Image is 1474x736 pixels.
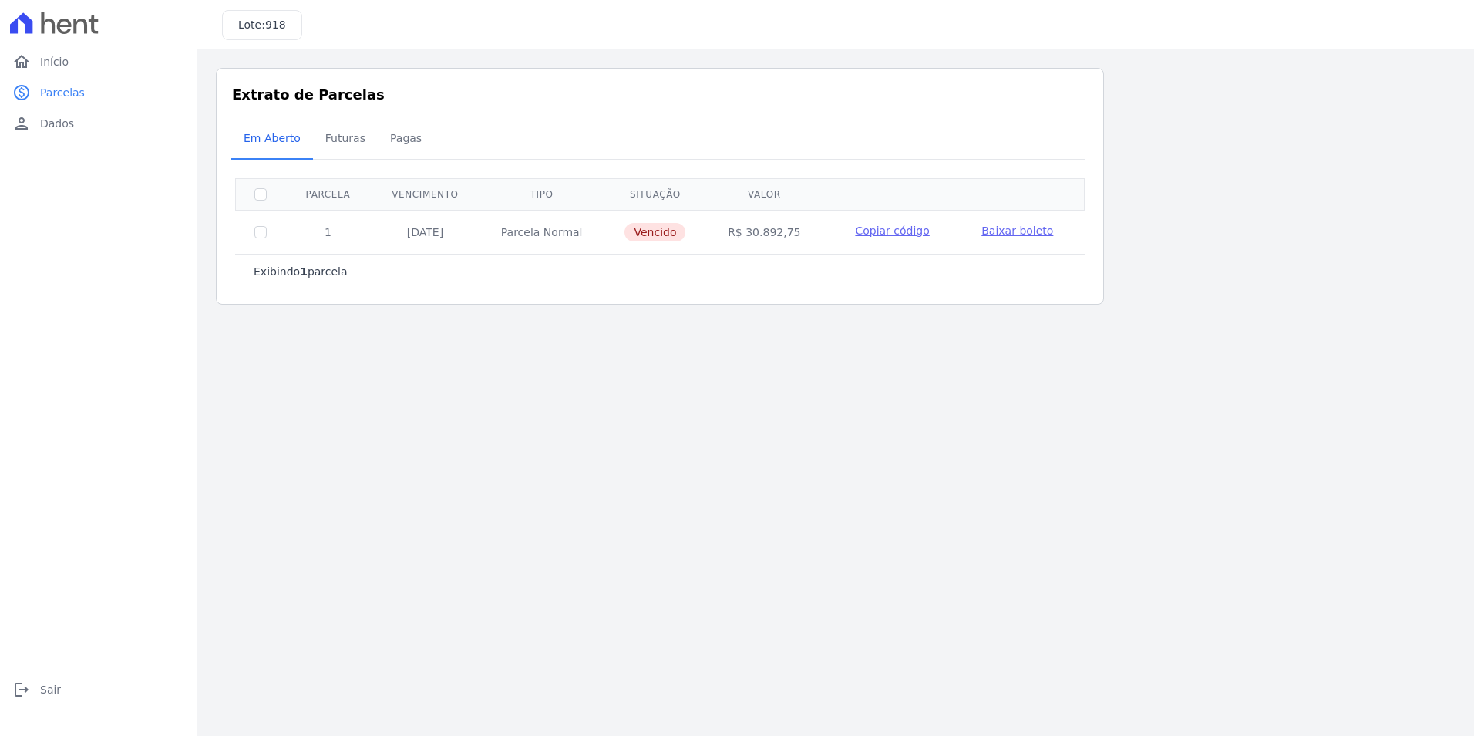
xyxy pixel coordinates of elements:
[40,116,74,131] span: Dados
[40,682,61,697] span: Sair
[855,225,929,237] span: Copiar código
[6,46,191,77] a: homeInício
[40,54,69,69] span: Início
[378,120,434,160] a: Pagas
[12,114,31,133] i: person
[12,83,31,102] i: paid
[40,85,85,100] span: Parcelas
[254,264,348,279] p: Exibindo parcela
[381,123,431,154] span: Pagas
[234,123,310,154] span: Em Aberto
[840,223,944,238] button: Copiar código
[12,680,31,699] i: logout
[981,225,1053,237] span: Baixar boleto
[981,223,1053,238] a: Baixar boleto
[371,178,480,210] th: Vencimento
[285,178,371,210] th: Parcela
[707,210,822,254] td: R$ 30.892,75
[231,120,313,160] a: Em Aberto
[300,265,308,278] b: 1
[285,210,371,254] td: 1
[6,77,191,108] a: paidParcelas
[707,178,822,210] th: Valor
[12,52,31,71] i: home
[316,123,375,154] span: Futuras
[238,17,286,33] h3: Lote:
[624,223,685,241] span: Vencido
[371,210,480,254] td: [DATE]
[6,674,191,705] a: logoutSair
[6,108,191,139] a: personDados
[232,84,1088,105] h3: Extrato de Parcelas
[265,19,286,31] span: 918
[480,210,604,254] td: Parcela Normal
[313,120,378,160] a: Futuras
[604,178,706,210] th: Situação
[480,178,604,210] th: Tipo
